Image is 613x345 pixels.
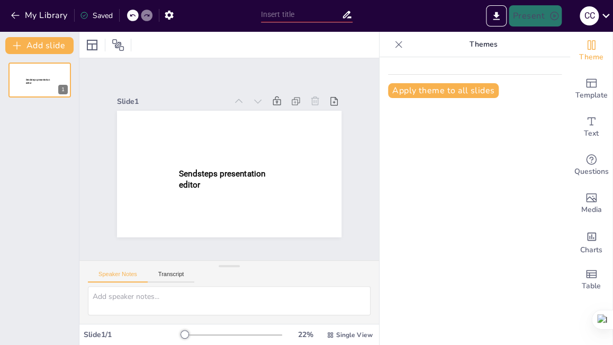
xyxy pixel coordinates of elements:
span: Sendsteps presentation editor [26,78,50,84]
div: Add charts and graphs [570,223,612,261]
span: Sendsteps presentation editor [179,169,265,190]
span: Text [584,128,599,139]
button: Transcript [148,271,195,282]
input: Insert title [261,7,341,22]
div: C C [580,6,599,25]
button: Add slide [5,37,74,54]
span: Position [112,39,124,51]
div: Add images, graphics, shapes or video [570,184,612,223]
div: Add ready made slides [570,70,612,108]
span: Template [575,90,608,101]
div: Add a table [570,261,612,299]
div: 1 [58,85,68,94]
button: Apply theme to all slides [388,83,499,98]
div: Change the overall theme [570,32,612,70]
button: Speaker Notes [88,271,148,282]
span: Single View [336,331,373,339]
button: Export to PowerPoint [486,5,507,26]
div: Slide 1 / 1 [84,330,181,340]
div: Add text boxes [570,108,612,146]
span: Charts [580,244,602,256]
span: Theme [579,51,603,63]
button: C C [580,5,599,26]
div: 22 % [293,330,318,340]
button: My Library [8,7,72,24]
div: Slide 1 [117,96,227,107]
span: Table [582,280,601,292]
div: 1 [8,63,71,98]
span: Media [581,204,602,216]
button: Present [509,5,562,26]
div: Get real-time input from your audience [570,146,612,184]
p: Themes [407,32,560,57]
div: Layout [84,37,101,54]
div: Saved [80,11,113,21]
span: Questions [574,166,609,178]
